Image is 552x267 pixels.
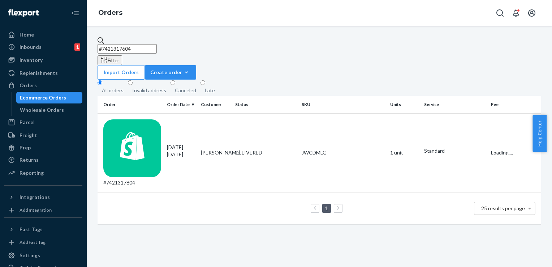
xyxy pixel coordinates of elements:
button: Import Orders [98,65,145,80]
div: [DATE] [167,144,195,158]
div: Settings [20,252,40,259]
input: Canceled [171,80,175,85]
div: Parcel [20,119,35,126]
a: Prep [4,142,82,153]
div: Late [205,87,215,94]
div: All orders [102,87,124,94]
p: Standard [424,147,485,154]
input: Late [200,80,205,85]
div: Reporting [20,169,44,177]
div: Add Fast Tag [20,239,46,245]
input: All orders [98,80,102,85]
td: Loading.... [488,113,541,192]
button: Integrations [4,191,82,203]
button: Open notifications [509,6,523,20]
div: Invalid address [132,87,166,94]
div: Create order [150,69,191,76]
a: Home [4,29,82,41]
p: [DATE] [167,151,195,158]
a: Settings [4,250,82,261]
a: Page 1 is your current page [324,205,329,211]
div: Orders [20,82,37,89]
ol: breadcrumbs [92,3,128,24]
div: #7421317604 [103,119,161,186]
div: Integrations [20,194,50,201]
div: Add Integration [20,207,52,213]
button: Open account menu [525,6,539,20]
div: Replenishments [20,69,58,77]
a: Inbounds1 [4,41,82,53]
a: Add Fast Tag [4,238,82,247]
a: Replenishments [4,67,82,79]
span: 25 results per page [481,205,525,211]
button: Create order [145,65,196,80]
div: Freight [20,132,37,139]
button: Filter [98,55,122,65]
div: JWCDMLG [302,149,385,156]
th: SKU [299,96,388,113]
div: DELIVERED [235,149,296,156]
a: Ecommerce Orders [16,92,83,103]
th: Order Date [164,96,198,113]
div: Canceled [175,87,196,94]
a: Reporting [4,167,82,179]
a: Wholesale Orders [16,104,83,116]
a: Freight [4,130,82,141]
td: [PERSON_NAME] [198,113,232,192]
button: Fast Tags [4,224,82,235]
div: Prep [20,144,31,151]
img: Flexport logo [8,9,39,17]
div: Ecommerce Orders [20,94,66,101]
div: Wholesale Orders [20,106,64,114]
th: Order [98,96,164,113]
div: Customer [201,101,229,107]
input: Search orders [98,44,157,54]
th: Units [387,96,421,113]
a: Add Integration [4,206,82,215]
div: Inventory [20,56,43,64]
td: 1 unit [387,113,421,192]
div: Returns [20,156,39,164]
th: Service [421,96,488,113]
button: Help Center [532,115,547,152]
button: Close Navigation [68,6,82,20]
input: Invalid address [128,80,133,85]
div: 1 [74,43,80,51]
th: Status [232,96,299,113]
a: Orders [98,9,122,17]
div: Fast Tags [20,226,43,233]
button: Open Search Box [493,6,507,20]
a: Inventory [4,54,82,66]
div: Filter [100,56,119,64]
a: Parcel [4,116,82,128]
a: Orders [4,80,82,91]
a: Returns [4,154,82,166]
div: Home [20,31,34,38]
div: Inbounds [20,43,42,51]
th: Fee [488,96,541,113]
